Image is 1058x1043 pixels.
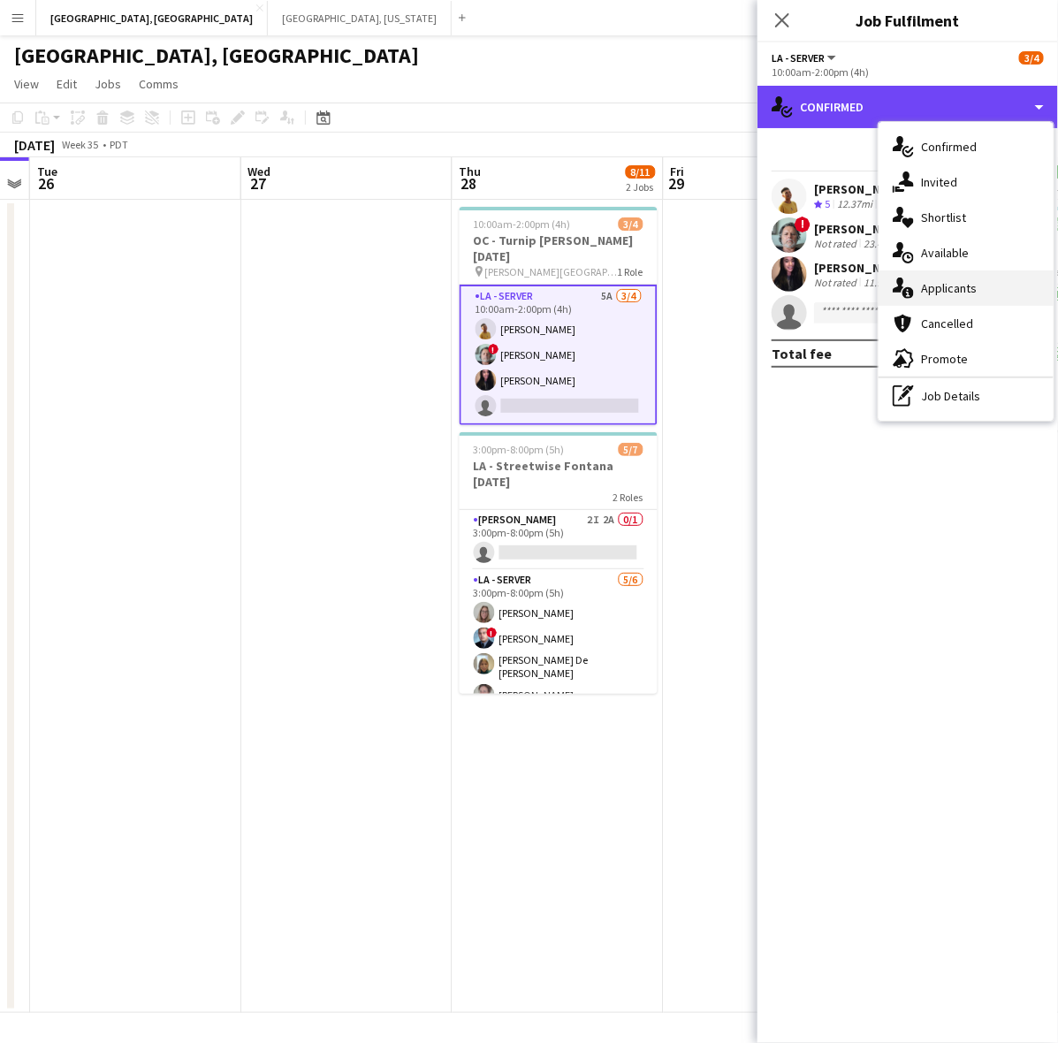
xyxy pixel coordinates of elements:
div: Promote [879,341,1054,377]
span: 5 [825,197,830,210]
button: [GEOGRAPHIC_DATA], [GEOGRAPHIC_DATA] [36,1,268,35]
div: 11.94mi [860,276,902,289]
div: Shortlist [879,200,1054,235]
div: [PERSON_NAME] [814,181,908,197]
span: 1 Role [618,265,643,278]
app-job-card: 3:00pm-8:00pm (5h)5/7LA - Streetwise Fontana [DATE]2 Roles[PERSON_NAME]2I2A0/13:00pm-8:00pm (5h) ... [460,432,658,694]
span: 26 [34,173,57,194]
span: Jobs [95,76,121,92]
div: Applicants [879,270,1054,306]
button: LA - Server [772,51,839,65]
h1: [GEOGRAPHIC_DATA], [GEOGRAPHIC_DATA] [14,42,419,69]
div: [PERSON_NAME] [814,260,924,276]
div: 2 Jobs [627,180,655,194]
span: Thu [460,164,482,179]
app-card-role: [PERSON_NAME]2I2A0/13:00pm-8:00pm (5h) [460,510,658,570]
h3: Job Fulfilment [757,9,1058,32]
div: Not rated [814,276,860,289]
a: Edit [49,72,84,95]
span: Edit [57,76,77,92]
a: View [7,72,46,95]
h3: LA - Streetwise Fontana [DATE] [460,458,658,490]
div: PDT [110,138,128,151]
div: Confirmed [757,86,1058,128]
app-job-card: 10:00am-2:00pm (4h)3/4OC - Turnip [PERSON_NAME] [DATE] [PERSON_NAME][GEOGRAPHIC_DATA]1 RoleLA - S... [460,207,658,425]
div: Confirmed [879,129,1054,164]
div: 12.37mi [833,197,876,212]
div: 23.4mi [860,237,897,250]
div: 10:00am-2:00pm (4h) [772,65,1044,79]
span: 3/4 [619,217,643,231]
span: ! [487,628,498,638]
a: Jobs [88,72,128,95]
span: 28 [457,173,482,194]
div: [DATE] [14,136,55,154]
span: 27 [246,173,271,194]
div: Invited [879,164,1054,200]
div: Cancelled [879,306,1054,341]
div: Total fee [772,345,832,362]
div: [PERSON_NAME] [814,221,918,237]
span: Wed [248,164,271,179]
span: [PERSON_NAME][GEOGRAPHIC_DATA] [485,265,618,278]
button: [GEOGRAPHIC_DATA], [US_STATE] [268,1,452,35]
span: 5/7 [619,443,643,456]
a: Comms [132,72,186,95]
span: 3:00pm-8:00pm (5h) [474,443,565,456]
span: Tue [37,164,57,179]
span: 8/11 [626,165,656,179]
app-card-role: LA - Server5/63:00pm-8:00pm (5h)[PERSON_NAME]![PERSON_NAME][PERSON_NAME] De [PERSON_NAME][PERSON_... [460,570,658,764]
span: LA - Server [772,51,825,65]
span: 29 [668,173,685,194]
h3: OC - Turnip [PERSON_NAME] [DATE] [460,232,658,264]
div: Available [879,235,1054,270]
span: 10:00am-2:00pm (4h) [474,217,571,231]
div: Not rated [814,237,860,250]
span: ! [795,217,811,232]
span: View [14,76,39,92]
span: ! [489,344,499,354]
span: Week 35 [58,138,103,151]
div: Job Details [879,378,1054,414]
span: 3/4 [1019,51,1044,65]
span: Comms [139,76,179,92]
span: 2 Roles [613,491,643,504]
span: Fri [671,164,685,179]
app-card-role: LA - Server5A3/410:00am-2:00pm (4h)[PERSON_NAME]![PERSON_NAME][PERSON_NAME] [460,285,658,425]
